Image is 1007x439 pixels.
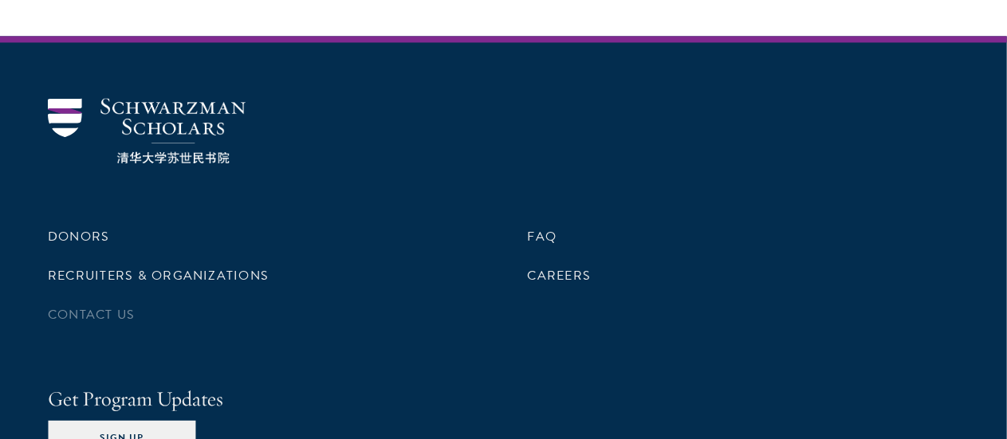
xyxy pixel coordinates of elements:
h4: Get Program Updates [48,384,959,414]
a: FAQ [528,227,557,246]
a: Careers [528,266,592,285]
a: Recruiters & Organizations [48,266,269,285]
a: Donors [48,227,109,246]
img: Schwarzman Scholars [48,98,246,164]
a: Contact Us [48,305,135,324]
